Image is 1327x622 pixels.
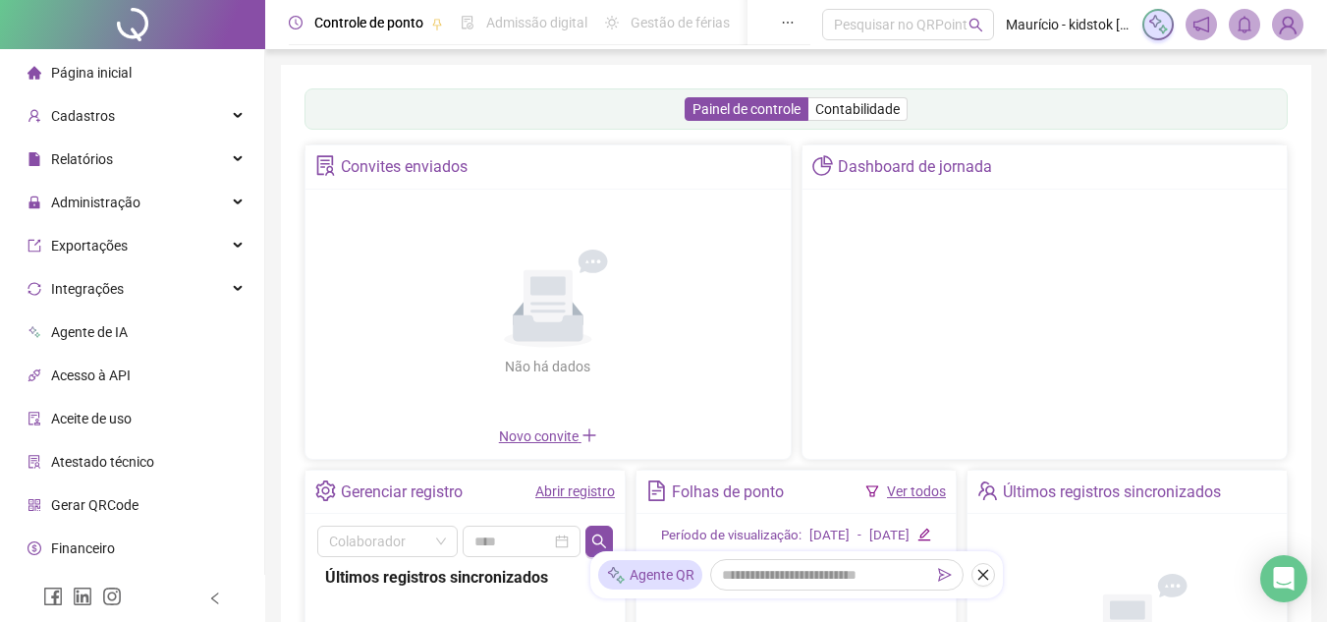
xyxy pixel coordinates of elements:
span: Contabilidade [815,101,900,117]
span: Gerar QRCode [51,497,138,513]
span: Agente de IA [51,324,128,340]
span: Relatórios [51,151,113,167]
span: clock-circle [289,16,303,29]
span: send [938,568,952,582]
span: Admissão digital [486,15,587,30]
span: close [976,568,990,582]
span: pushpin [431,18,443,29]
div: - [857,526,861,546]
span: file-done [461,16,474,29]
a: Abrir registro [535,483,615,499]
span: audit [28,412,41,425]
div: Período de visualização: [661,526,802,546]
span: Aceite de uso [51,411,132,426]
img: sparkle-icon.fc2bf0ac1784a2077858766a79e2daf3.svg [606,565,626,586]
span: file-text [646,481,667,501]
span: Exportações [51,238,128,254]
span: Novo convite [499,428,597,444]
span: bell [1236,16,1253,33]
div: Gerenciar registro [341,476,463,509]
span: instagram [102,587,122,606]
span: Página inicial [51,65,132,81]
span: Financeiro [51,540,115,556]
div: Open Intercom Messenger [1260,555,1307,602]
span: Maurício - kidstok [GEOGRAPHIC_DATA] [1006,14,1131,35]
span: dashboard [747,16,761,29]
span: team [977,481,998,501]
span: linkedin [73,587,92,606]
span: solution [315,155,336,176]
div: Dashboard de jornada [838,150,992,184]
span: Administração [51,195,140,210]
span: filter [865,484,879,498]
span: Controle de ponto [314,15,423,30]
span: plus [581,427,597,443]
div: Não há dados [458,356,638,377]
span: setting [315,481,336,501]
span: dollar [28,541,41,555]
span: file [28,152,41,166]
div: Últimos registros sincronizados [325,565,605,590]
div: Agente QR [598,560,702,590]
span: notification [1192,16,1210,33]
span: Painel de controle [692,101,801,117]
span: api [28,368,41,382]
span: export [28,239,41,253]
span: search [591,534,607,549]
span: edit [917,528,930,540]
img: sparkle-icon.fc2bf0ac1784a2077858766a79e2daf3.svg [1147,14,1169,35]
span: qrcode [28,498,41,512]
span: home [28,66,41,80]
div: [DATE] [809,526,850,546]
span: Atestado técnico [51,454,154,470]
img: 33877 [1273,10,1302,39]
span: Integrações [51,281,124,297]
div: Últimos registros sincronizados [1003,476,1221,509]
span: Cadastros [51,108,115,124]
span: sync [28,282,41,296]
span: sun [605,16,619,29]
span: ellipsis [781,16,795,29]
span: search [968,18,983,32]
span: facebook [43,587,63,606]
span: left [208,592,222,605]
div: Convites enviados [341,150,468,184]
span: lock [28,196,41,209]
div: Folhas de ponto [672,476,784,509]
span: Acesso à API [51,368,131,383]
a: Ver todos [887,483,946,499]
span: Gestão de férias [631,15,730,30]
span: solution [28,455,41,469]
span: pie-chart [812,155,833,176]
span: user-add [28,109,41,123]
div: [DATE] [869,526,910,546]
